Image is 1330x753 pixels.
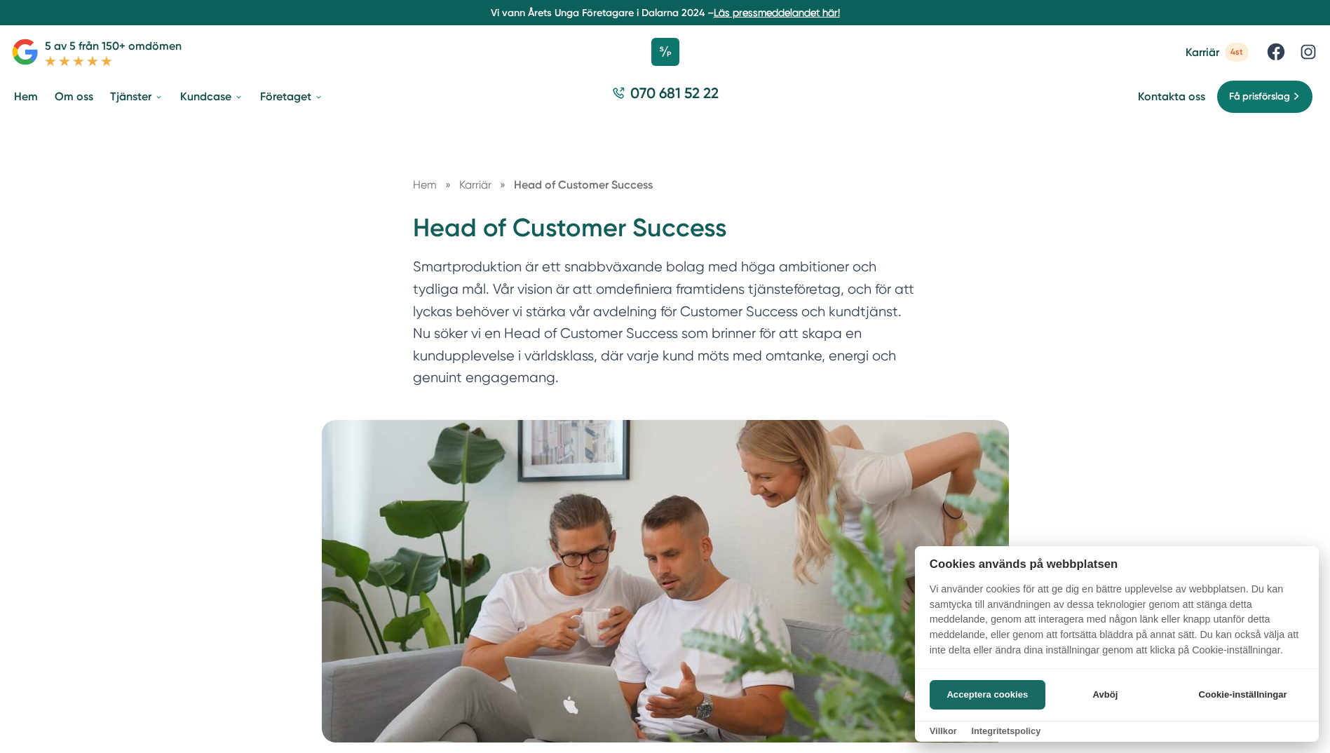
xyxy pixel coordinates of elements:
a: Integritetspolicy [971,726,1040,736]
button: Cookie-inställningar [1181,680,1304,710]
button: Acceptera cookies [930,680,1045,710]
button: Avböj [1050,680,1161,710]
p: Vi använder cookies för att ge dig en bättre upplevelse av webbplatsen. Du kan samtycka till anvä... [915,582,1319,667]
a: Villkor [930,726,957,736]
h2: Cookies används på webbplatsen [915,557,1319,571]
